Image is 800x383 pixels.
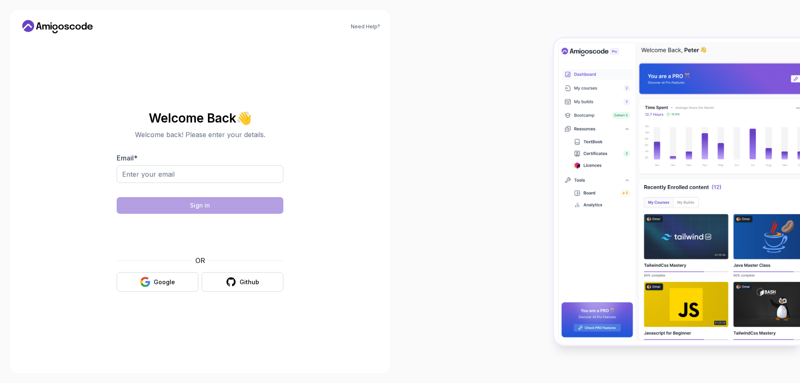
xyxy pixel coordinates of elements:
p: OR [195,255,205,265]
button: Github [202,272,283,292]
span: 👋 [236,111,252,125]
input: Enter your email [117,165,283,183]
div: Sign in [190,201,210,210]
div: Google [154,278,175,286]
p: Welcome back! Please enter your details. [117,130,283,140]
a: Home link [20,20,95,33]
button: Sign in [117,197,283,214]
iframe: Widget contendo caixa de seleção para desafio de segurança hCaptcha [137,219,263,250]
label: Email * [117,154,137,162]
button: Google [117,272,198,292]
img: Amigoscode Dashboard [554,38,800,345]
div: Github [240,278,259,286]
a: Need Help? [351,23,380,30]
h2: Welcome Back [117,111,283,125]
